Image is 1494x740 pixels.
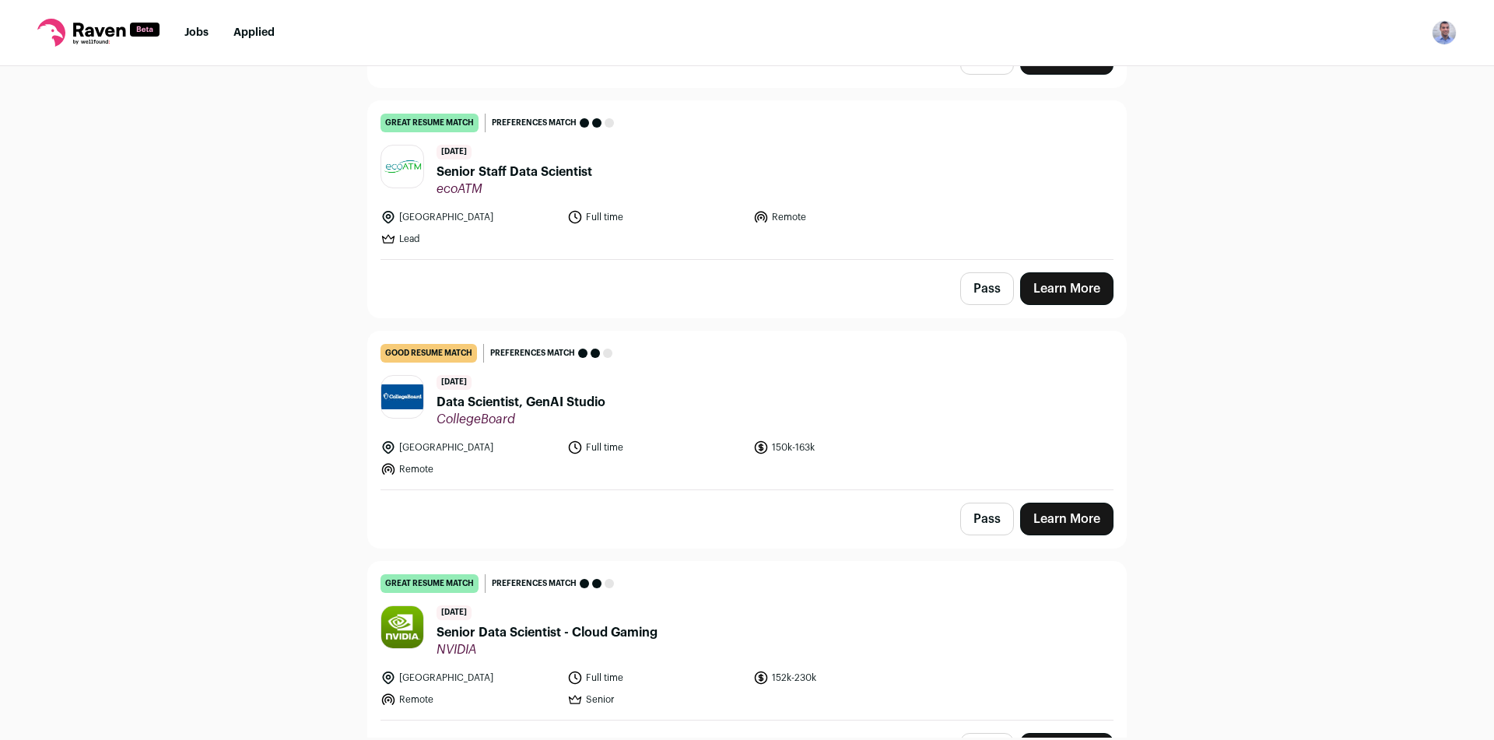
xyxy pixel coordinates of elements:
[233,27,275,38] a: Applied
[381,384,423,409] img: cfb52ba93b836423ba4ae497992f271ff790f3b51a850b980c6490f462c3f813.jpg
[1432,20,1457,45] button: Open dropdown
[490,345,575,361] span: Preferences match
[381,209,558,225] li: [GEOGRAPHIC_DATA]
[381,606,423,648] img: 21765c2efd07c533fb69e7d2fdab94113177da91290e8a5934e70fdfae65a8e1.jpg
[567,692,745,707] li: Senior
[381,461,558,477] li: Remote
[437,623,658,642] span: Senior Data Scientist - Cloud Gaming
[753,670,931,686] li: 152k-230k
[437,145,472,160] span: [DATE]
[437,642,658,658] span: NVIDIA
[492,576,577,591] span: Preferences match
[381,231,558,247] li: Lead
[381,344,477,363] div: good resume match
[753,209,931,225] li: Remote
[960,272,1014,305] button: Pass
[381,440,558,455] li: [GEOGRAPHIC_DATA]
[1020,503,1113,535] a: Learn More
[368,101,1126,259] a: great resume match Preferences match [DATE] Senior Staff Data Scientist ecoATM [GEOGRAPHIC_DATA] ...
[567,209,745,225] li: Full time
[437,393,605,412] span: Data Scientist, GenAI Studio
[381,670,558,686] li: [GEOGRAPHIC_DATA]
[381,114,479,132] div: great resume match
[437,163,592,181] span: Senior Staff Data Scientist
[753,440,931,455] li: 150k-163k
[437,412,605,427] span: CollegeBoard
[1020,272,1113,305] a: Learn More
[1432,20,1457,45] img: 10289794-medium_jpg
[381,574,479,593] div: great resume match
[184,27,209,38] a: Jobs
[437,605,472,620] span: [DATE]
[368,331,1126,489] a: good resume match Preferences match [DATE] Data Scientist, GenAI Studio CollegeBoard [GEOGRAPHIC_...
[960,503,1014,535] button: Pass
[368,562,1126,720] a: great resume match Preferences match [DATE] Senior Data Scientist - Cloud Gaming NVIDIA [GEOGRAPH...
[437,375,472,390] span: [DATE]
[381,150,423,183] img: ca9887aa1e7e8e77a7d72de5694a2f54a66049ca24d809f70faa64553ebab07c.png
[567,670,745,686] li: Full time
[381,692,558,707] li: Remote
[492,115,577,131] span: Preferences match
[437,181,592,197] span: ecoATM
[567,440,745,455] li: Full time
